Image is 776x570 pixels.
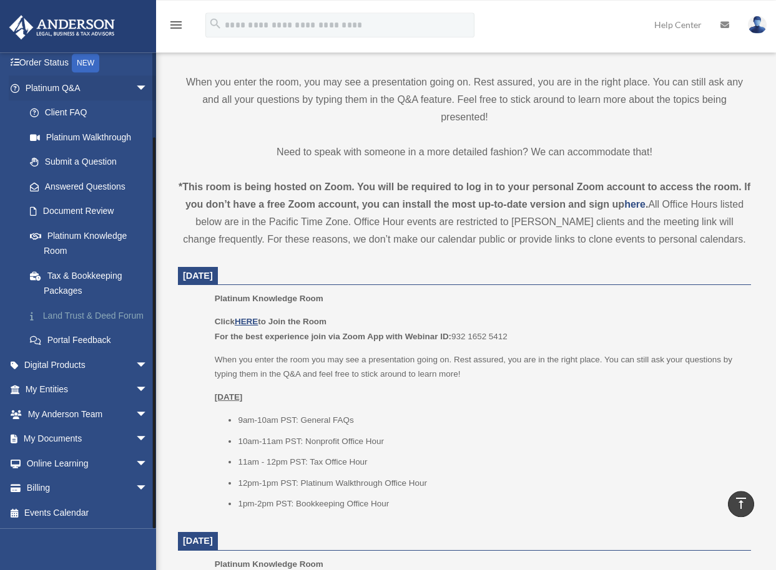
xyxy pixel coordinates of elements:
[17,223,160,263] a: Platinum Knowledge Room
[748,16,767,34] img: User Pic
[135,476,160,501] span: arrow_drop_down
[9,500,167,525] a: Events Calendar
[215,559,323,569] span: Platinum Knowledge Room
[646,199,648,210] strong: .
[135,75,160,101] span: arrow_drop_down
[215,314,742,344] p: 932 1652 5412
[215,352,742,382] p: When you enter the room you may see a presentation going on. Rest assured, you are in the right p...
[179,181,750,210] strong: *This room is being hosted on Zoom. You will be required to log in to your personal Zoom account ...
[169,17,184,32] i: menu
[624,199,646,210] a: here
[734,496,749,511] i: vertical_align_top
[17,263,167,303] a: Tax & Bookkeeping Packages
[135,352,160,378] span: arrow_drop_down
[9,75,167,100] a: Platinum Q&Aarrow_drop_down
[238,476,742,491] li: 12pm-1pm PST: Platinum Walkthrough Office Hour
[9,352,167,377] a: Digital Productsarrow_drop_down
[17,100,167,125] a: Client FAQ
[72,54,99,72] div: NEW
[135,427,160,452] span: arrow_drop_down
[183,271,213,281] span: [DATE]
[17,174,167,199] a: Answered Questions
[235,317,258,326] a: HERE
[215,294,323,303] span: Platinum Knowledge Room
[178,178,751,248] div: All Office Hours listed below are in the Pacific Time Zone. Office Hour events are restricted to ...
[215,332,451,341] b: For the best experience join via Zoom App with Webinar ID:
[135,451,160,476] span: arrow_drop_down
[9,402,167,427] a: My Anderson Teamarrow_drop_down
[238,455,742,470] li: 11am - 12pm PST: Tax Office Hour
[9,451,167,476] a: Online Learningarrow_drop_down
[178,143,751,161] p: Need to speak with someone in a more detailed fashion? We can accommodate that!
[17,150,167,175] a: Submit a Question
[135,377,160,403] span: arrow_drop_down
[728,491,754,517] a: vertical_align_top
[215,317,327,326] b: Click to Join the Room
[9,427,167,452] a: My Documentsarrow_drop_down
[135,402,160,427] span: arrow_drop_down
[183,536,213,546] span: [DATE]
[17,125,167,150] a: Platinum Walkthrough
[17,199,167,224] a: Document Review
[17,303,167,328] a: Land Trust & Deed Forum
[238,496,742,511] li: 1pm-2pm PST: Bookkeeping Office Hour
[238,413,742,428] li: 9am-10am PST: General FAQs
[9,476,167,501] a: Billingarrow_drop_down
[178,74,751,126] p: When you enter the room, you may see a presentation going on. Rest assured, you are in the right ...
[169,22,184,32] a: menu
[238,434,742,449] li: 10am-11am PST: Nonprofit Office Hour
[215,392,243,402] u: [DATE]
[9,377,167,402] a: My Entitiesarrow_drop_down
[9,51,167,76] a: Order StatusNEW
[17,328,167,353] a: Portal Feedback
[209,17,222,31] i: search
[6,15,119,39] img: Anderson Advisors Platinum Portal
